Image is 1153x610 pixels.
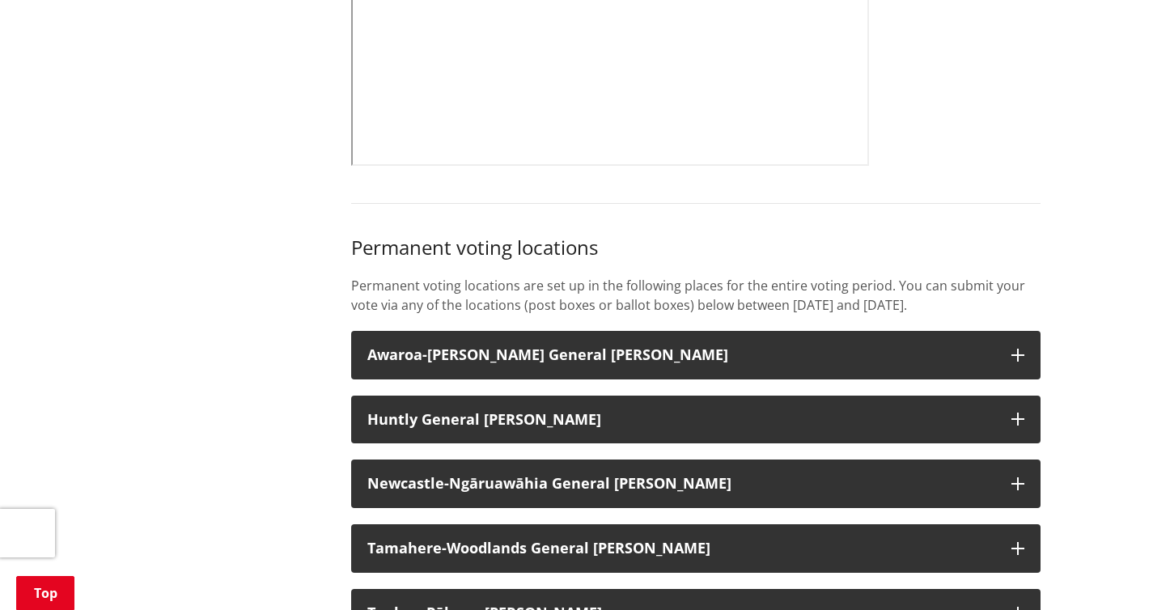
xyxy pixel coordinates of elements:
iframe: Messenger Launcher [1079,542,1137,600]
button: Newcastle-Ngāruawāhia General [PERSON_NAME] [351,460,1041,508]
strong: Newcastle-Ngāruawāhia General [PERSON_NAME] [367,473,731,493]
button: Huntly General [PERSON_NAME] [351,396,1041,444]
h3: Huntly General [PERSON_NAME] [367,412,995,428]
h3: Awaroa-[PERSON_NAME] General [PERSON_NAME] [367,347,995,363]
strong: Tamahere-Woodlands General [PERSON_NAME] [367,538,710,557]
h3: Permanent voting locations [351,236,1041,260]
button: Awaroa-[PERSON_NAME] General [PERSON_NAME] [351,331,1041,379]
a: Top [16,576,74,610]
p: Permanent voting locations are set up in the following places for the entire voting period. You c... [351,276,1041,315]
button: Tamahere-Woodlands General [PERSON_NAME] [351,524,1041,573]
